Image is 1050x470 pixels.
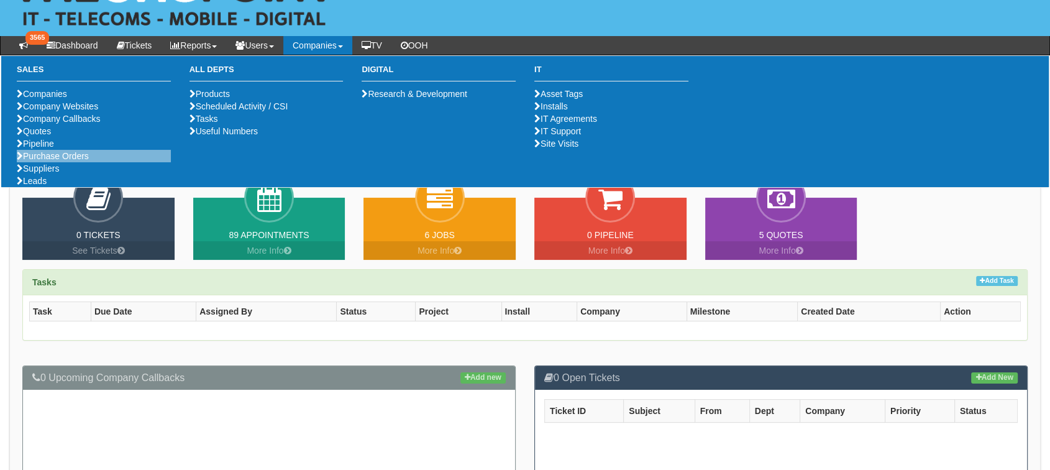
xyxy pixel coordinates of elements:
[460,372,506,384] a: Add new
[577,302,687,321] th: Company
[37,36,107,55] a: Dashboard
[337,302,416,321] th: Status
[687,302,797,321] th: Milestone
[189,89,230,99] a: Products
[17,89,67,99] a: Companies
[534,126,581,136] a: IT Support
[362,89,467,99] a: Research & Development
[17,126,51,136] a: Quotes
[30,302,91,321] th: Task
[534,101,568,111] a: Installs
[17,151,89,161] a: Purchase Orders
[189,101,288,111] a: Scheduled Activity / CSI
[501,302,577,321] th: Install
[196,302,337,321] th: Assigned By
[32,277,57,287] strong: Tasks
[534,65,688,81] h3: IT
[226,36,283,55] a: Users
[534,89,583,99] a: Asset Tags
[800,400,885,423] th: Company
[695,400,749,423] th: From
[391,36,437,55] a: OOH
[17,176,47,186] a: Leads
[161,36,226,55] a: Reports
[798,302,941,321] th: Created Date
[976,276,1018,287] a: Add Task
[17,139,54,149] a: Pipeline
[189,65,344,81] h3: All Depts
[705,241,857,260] a: More Info
[885,400,954,423] th: Priority
[534,139,578,149] a: Site Visits
[32,372,506,384] h3: 0 Upcoming Company Callbacks
[76,230,121,240] a: 0 Tickets
[971,372,1018,384] a: Add New
[759,230,803,240] a: 5 Quotes
[17,101,98,111] a: Company Websites
[17,65,171,81] h3: Sales
[545,400,624,423] th: Ticket ID
[283,36,352,55] a: Companies
[544,372,1018,384] h3: 0 Open Tickets
[363,241,516,260] a: More Info
[941,302,1021,321] th: Action
[352,36,391,55] a: TV
[189,114,218,124] a: Tasks
[229,230,309,240] a: 89 Appointments
[587,230,634,240] a: 0 Pipeline
[534,241,687,260] a: More Info
[954,400,1017,423] th: Status
[22,241,175,260] a: See Tickets
[749,400,800,423] th: Dept
[534,114,597,124] a: IT Agreements
[25,31,49,45] span: 3565
[425,230,455,240] a: 6 Jobs
[91,302,196,321] th: Due Date
[17,114,101,124] a: Company Callbacks
[624,400,695,423] th: Subject
[193,241,345,260] a: More Info
[189,126,258,136] a: Useful Numbers
[107,36,162,55] a: Tickets
[416,302,501,321] th: Project
[17,164,59,173] a: Suppliers
[362,65,516,81] h3: Digital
